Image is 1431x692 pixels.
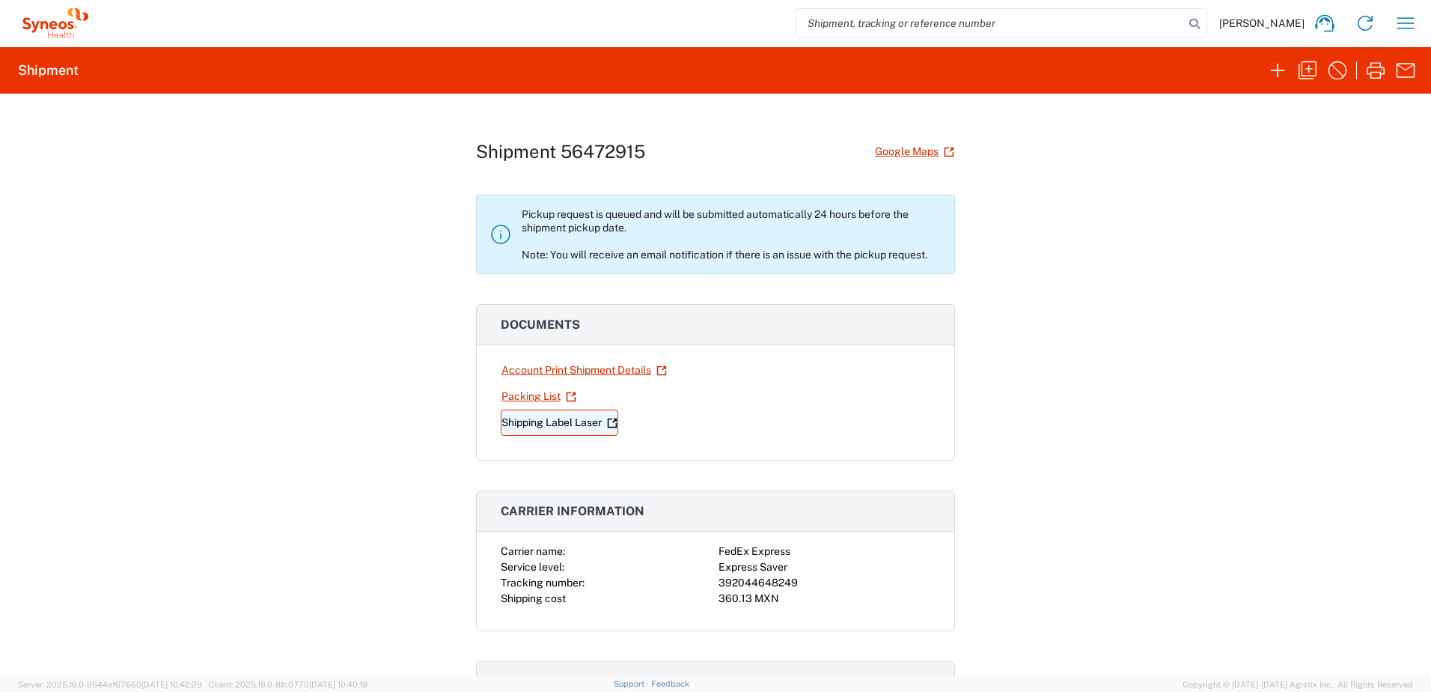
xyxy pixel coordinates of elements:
h2: Shipment [18,61,79,79]
div: 360.13 MXN [718,591,930,607]
a: Shipping Label Laser [501,410,618,436]
span: [PERSON_NAME] [1219,16,1305,30]
a: Support [614,679,651,688]
span: Copyright © [DATE]-[DATE] Agistix Inc., All Rights Reserved [1183,678,1413,691]
div: FedEx Express [718,544,930,559]
span: Carrier name: [501,545,565,557]
span: Server: 2025.16.0-9544af67660 [18,680,202,689]
input: Shipment, tracking or reference number [796,9,1184,37]
span: Tracking number: [501,577,585,589]
a: Google Maps [874,139,955,165]
a: Account Print Shipment Details [501,357,668,383]
a: Feedback [651,679,689,688]
h1: Shipment 56472915 [476,141,645,163]
p: Pickup request is queued and will be submitted automatically 24 hours before the shipment pickup ... [522,207,942,261]
span: Request details [501,675,611,689]
span: Carrier information [501,504,644,518]
div: 392044648249 [718,575,930,591]
span: Documents [501,318,580,332]
span: Service level: [501,561,564,573]
span: Client: 2025.16.0-8fc0770 [209,680,367,689]
span: [DATE] 10:40:19 [309,680,367,689]
a: Packing List [501,383,577,410]
span: Shipping cost [501,592,566,604]
span: [DATE] 10:42:29 [141,680,202,689]
div: Express Saver [718,559,930,575]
